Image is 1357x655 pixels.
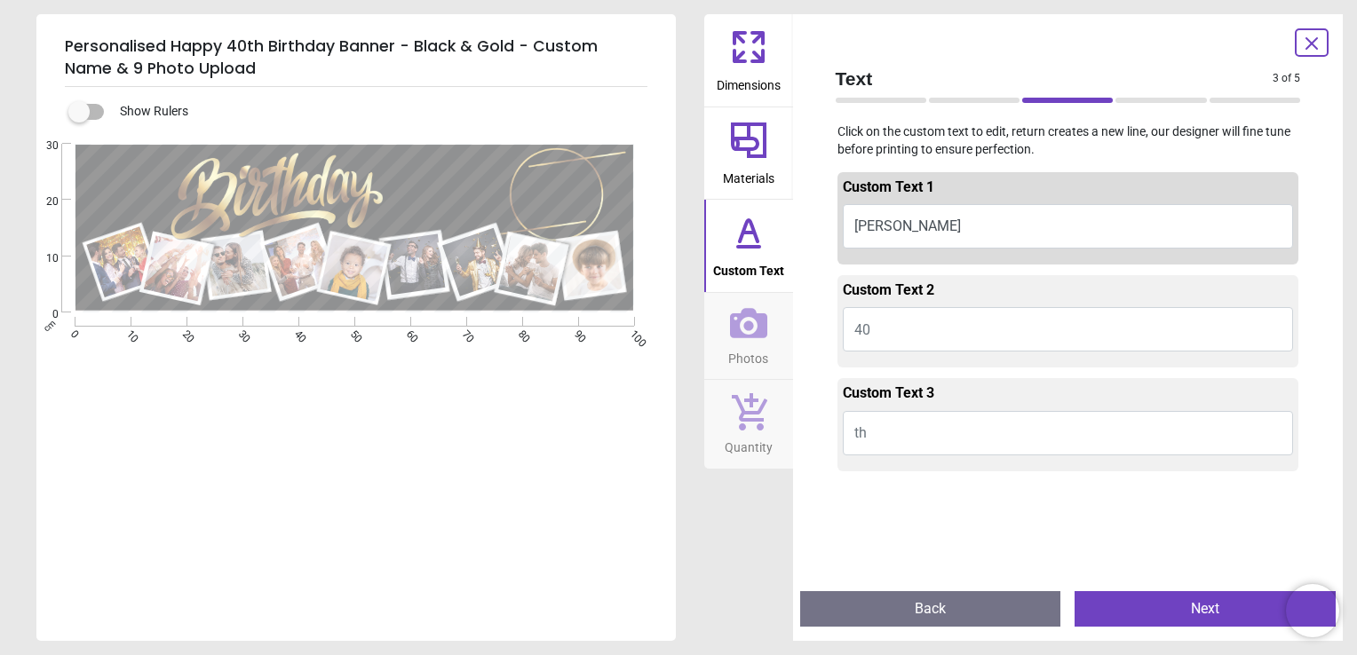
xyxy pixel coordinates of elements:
button: Dimensions [704,14,793,107]
button: th [843,411,1294,455]
button: [PERSON_NAME] [843,204,1294,249]
span: Materials [723,162,774,188]
span: 30 [25,138,59,154]
span: Custom Text 2 [843,281,934,298]
span: Custom Text 3 [843,384,934,401]
button: Back [800,591,1061,627]
span: 40 [854,321,870,338]
div: Show Rulers [79,101,676,122]
p: Click on the custom text to edit, return creates a new line, our designer will fine tune before p... [821,123,1315,158]
button: Photos [704,293,793,380]
button: Custom Text [704,200,793,292]
span: Quantity [725,430,773,457]
h5: Personalised Happy 40th Birthday Banner - Black & Gold - Custom Name & 9 Photo Upload [65,28,647,87]
span: 10 [25,251,59,266]
button: Next [1075,591,1336,627]
span: Custom Text 1 [843,178,934,195]
span: 0 [25,307,59,322]
button: Materials [704,107,793,200]
button: Quantity [704,380,793,469]
span: Dimensions [717,68,781,95]
span: Text [836,66,1274,91]
button: 40 [843,307,1294,351]
span: 20 [25,194,59,209]
span: Custom Text [713,254,784,280]
iframe: Brevo live chat [1286,584,1339,637]
span: 3 of 5 [1273,71,1300,86]
span: Photos [728,342,768,368]
span: th [854,424,867,441]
